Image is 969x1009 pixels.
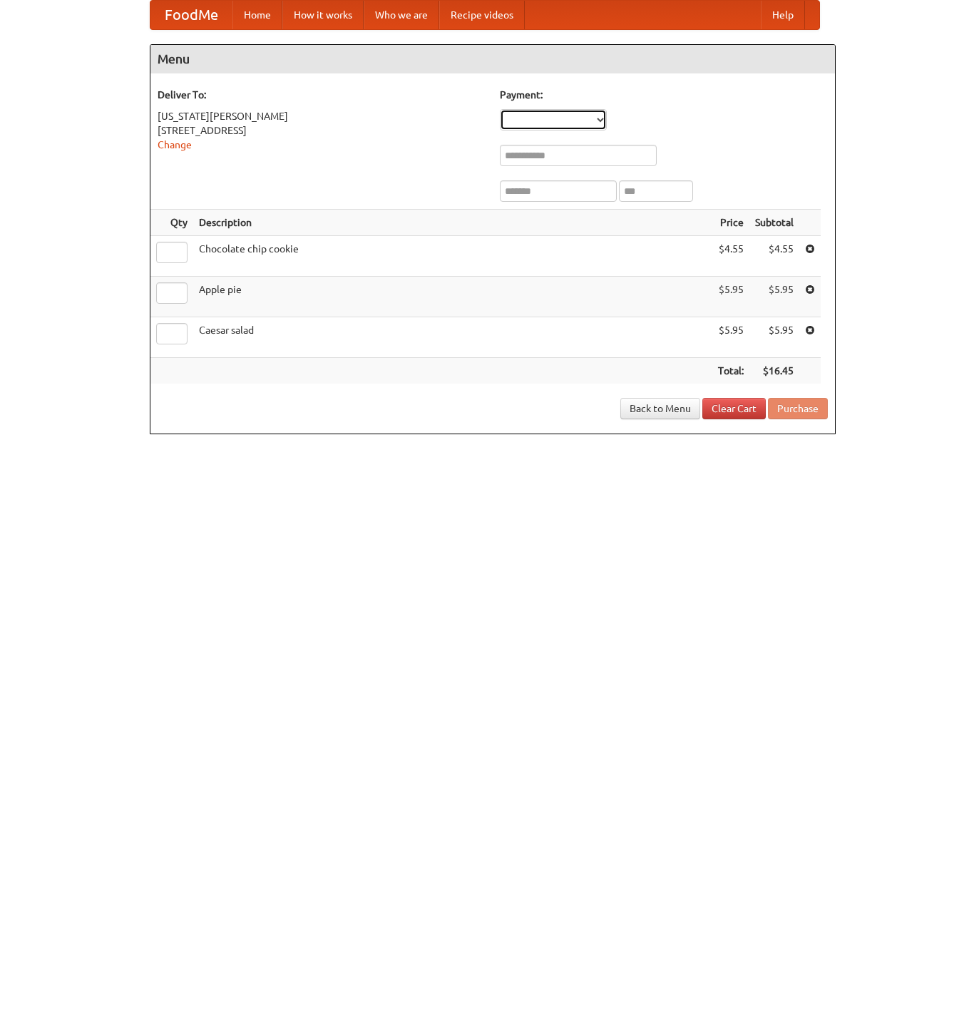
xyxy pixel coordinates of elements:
h5: Payment: [500,88,828,102]
a: Who we are [364,1,439,29]
th: Subtotal [749,210,799,236]
a: Help [761,1,805,29]
td: Apple pie [193,277,712,317]
td: $4.55 [749,236,799,277]
td: $5.95 [712,277,749,317]
a: FoodMe [150,1,232,29]
a: Recipe videos [439,1,525,29]
td: Caesar salad [193,317,712,358]
button: Purchase [768,398,828,419]
td: $5.95 [749,317,799,358]
th: $16.45 [749,358,799,384]
h5: Deliver To: [158,88,486,102]
a: Clear Cart [702,398,766,419]
th: Price [712,210,749,236]
td: Chocolate chip cookie [193,236,712,277]
th: Qty [150,210,193,236]
th: Description [193,210,712,236]
a: How it works [282,1,364,29]
h4: Menu [150,45,835,73]
td: $5.95 [749,277,799,317]
a: Change [158,139,192,150]
td: $5.95 [712,317,749,358]
th: Total: [712,358,749,384]
a: Home [232,1,282,29]
div: [US_STATE][PERSON_NAME] [158,109,486,123]
td: $4.55 [712,236,749,277]
div: [STREET_ADDRESS] [158,123,486,138]
a: Back to Menu [620,398,700,419]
